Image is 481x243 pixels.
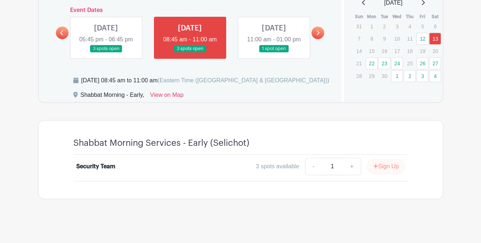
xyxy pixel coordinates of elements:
[391,57,403,69] a: 24
[378,33,390,44] p: 9
[353,45,365,57] p: 14
[378,70,390,82] p: 30
[416,57,428,69] a: 26
[81,91,144,102] div: Shabbat Morning - Early,
[429,70,441,82] a: 4
[416,70,428,82] a: 3
[391,13,403,20] th: Wed
[416,33,428,45] a: 12
[367,159,405,174] button: Sign Up
[416,13,429,20] th: Fri
[352,13,365,20] th: Sun
[404,58,416,69] p: 25
[366,57,378,69] a: 22
[391,33,403,44] p: 10
[366,45,378,57] p: 15
[429,21,441,32] p: 6
[378,21,390,32] p: 2
[353,70,365,82] p: 28
[391,21,403,32] p: 3
[429,33,441,45] a: 13
[365,13,378,20] th: Mon
[305,158,322,175] a: -
[353,58,365,69] p: 21
[343,158,361,175] a: +
[404,21,416,32] p: 4
[353,33,365,44] p: 7
[378,57,390,69] a: 23
[403,13,416,20] th: Thu
[429,45,441,57] p: 20
[429,57,441,69] a: 27
[404,45,416,57] p: 18
[158,77,329,83] span: (Eastern Time ([GEOGRAPHIC_DATA] & [GEOGRAPHIC_DATA]))
[366,33,378,44] p: 8
[378,45,390,57] p: 16
[404,33,416,44] p: 11
[256,162,299,171] div: 3 spots available
[404,70,416,82] a: 2
[73,138,249,148] h4: Shabbat Morning Services - Early (Selichot)
[353,21,365,32] p: 31
[416,45,428,57] p: 19
[391,70,403,82] a: 1
[391,45,403,57] p: 17
[378,13,391,20] th: Tue
[366,70,378,82] p: 29
[366,21,378,32] p: 1
[150,91,183,102] a: View on Map
[416,21,428,32] p: 5
[429,13,441,20] th: Sat
[76,162,115,171] div: Security Team
[69,7,312,14] h6: Event Dates
[81,76,329,85] div: [DATE] 08:45 am to 11:00 am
